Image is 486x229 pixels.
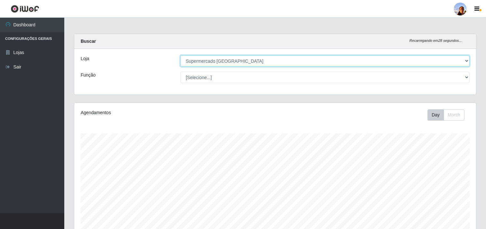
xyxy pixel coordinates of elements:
img: CoreUI Logo [11,5,39,13]
i: Recarregando em 28 segundos... [410,39,462,42]
label: Loja [81,55,89,62]
button: Day [428,109,444,121]
label: Função [81,72,96,78]
strong: Buscar [81,39,96,44]
button: Month [444,109,464,121]
div: First group [428,109,464,121]
div: Toolbar with button groups [428,109,470,121]
div: Agendamentos [81,109,237,116]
